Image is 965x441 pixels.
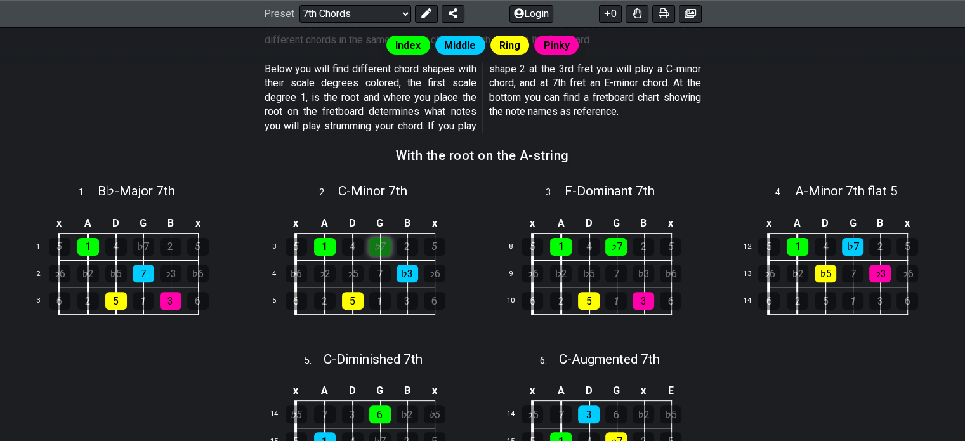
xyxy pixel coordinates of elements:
[319,186,338,200] span: 2 .
[369,265,391,282] div: 7
[299,5,411,23] select: Preset
[603,380,630,401] td: G
[133,292,154,310] div: 1
[738,234,768,261] td: 12
[102,213,130,234] td: D
[738,287,768,315] td: 14
[369,238,391,256] div: ♭7
[424,238,445,256] div: 5
[630,380,657,401] td: x
[754,213,784,234] td: x
[540,354,559,368] span: 6 .
[522,405,543,423] div: ♭5
[49,292,70,310] div: 6
[366,213,393,234] td: G
[867,213,894,234] td: B
[74,213,102,234] td: A
[421,380,448,401] td: x
[775,186,794,200] span: 4 .
[869,292,891,310] div: 3
[842,265,863,282] div: 7
[626,5,648,23] button: Toggle Dexterity for all fretkits
[397,238,418,256] div: 2
[305,354,324,368] span: 5 .
[265,260,296,287] td: 4
[565,183,655,199] span: F - Dominant 7th
[265,287,296,315] td: 5
[787,292,808,310] div: 2
[679,5,702,23] button: Create image
[518,213,547,234] td: x
[342,292,364,310] div: 5
[79,186,98,200] span: 1 .
[660,292,681,310] div: 6
[578,238,600,256] div: 4
[501,401,532,428] td: 14
[501,260,532,287] td: 9
[896,238,918,256] div: 5
[501,234,532,261] td: 8
[393,380,421,401] td: B
[522,292,543,310] div: 6
[369,405,391,423] div: 6
[842,238,863,256] div: ♭7
[342,405,364,423] div: 3
[282,213,311,234] td: x
[599,5,622,23] button: 0
[324,352,423,367] span: C - Diminished 7th
[652,5,675,23] button: Print
[45,213,74,234] td: x
[395,37,421,55] span: Index
[314,238,336,256] div: 1
[633,265,654,282] div: ♭3
[547,380,575,401] td: A
[310,380,339,401] td: A
[338,183,407,199] span: C - Minor 7th
[314,405,336,423] div: 7
[77,238,99,256] div: 1
[105,238,127,256] div: 4
[758,265,780,282] div: ♭6
[605,292,627,310] div: 1
[522,265,543,282] div: ♭6
[160,292,181,310] div: 3
[633,238,654,256] div: 2
[397,405,418,423] div: ♭2
[265,234,296,261] td: 3
[49,238,70,256] div: 5
[605,405,627,423] div: 6
[738,260,768,287] td: 13
[187,238,209,256] div: 5
[29,287,59,315] td: 3
[605,265,627,282] div: 7
[369,292,391,310] div: 1
[310,213,339,234] td: A
[265,62,701,133] p: Below you will find different chord shapes with their scale degrees colored, the first scale degr...
[444,37,476,55] span: Middle
[578,265,600,282] div: ♭5
[415,5,438,23] button: Edit Preset
[393,213,421,234] td: B
[129,213,157,234] td: G
[424,405,445,423] div: ♭5
[339,213,367,234] td: D
[550,292,572,310] div: 2
[98,183,175,199] span: B♭ - Major 7th
[758,292,780,310] div: 6
[424,292,445,310] div: 6
[366,380,393,401] td: G
[550,265,572,282] div: ♭2
[550,238,572,256] div: 1
[397,265,418,282] div: ♭3
[133,238,154,256] div: ♭7
[424,265,445,282] div: ♭6
[442,5,464,23] button: Share Preset
[657,213,685,234] td: x
[265,401,296,428] td: 14
[396,148,569,162] h3: With the root on the A-string
[603,213,630,234] td: G
[29,234,59,261] td: 1
[49,265,70,282] div: ♭6
[550,405,572,423] div: 7
[758,238,780,256] div: 5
